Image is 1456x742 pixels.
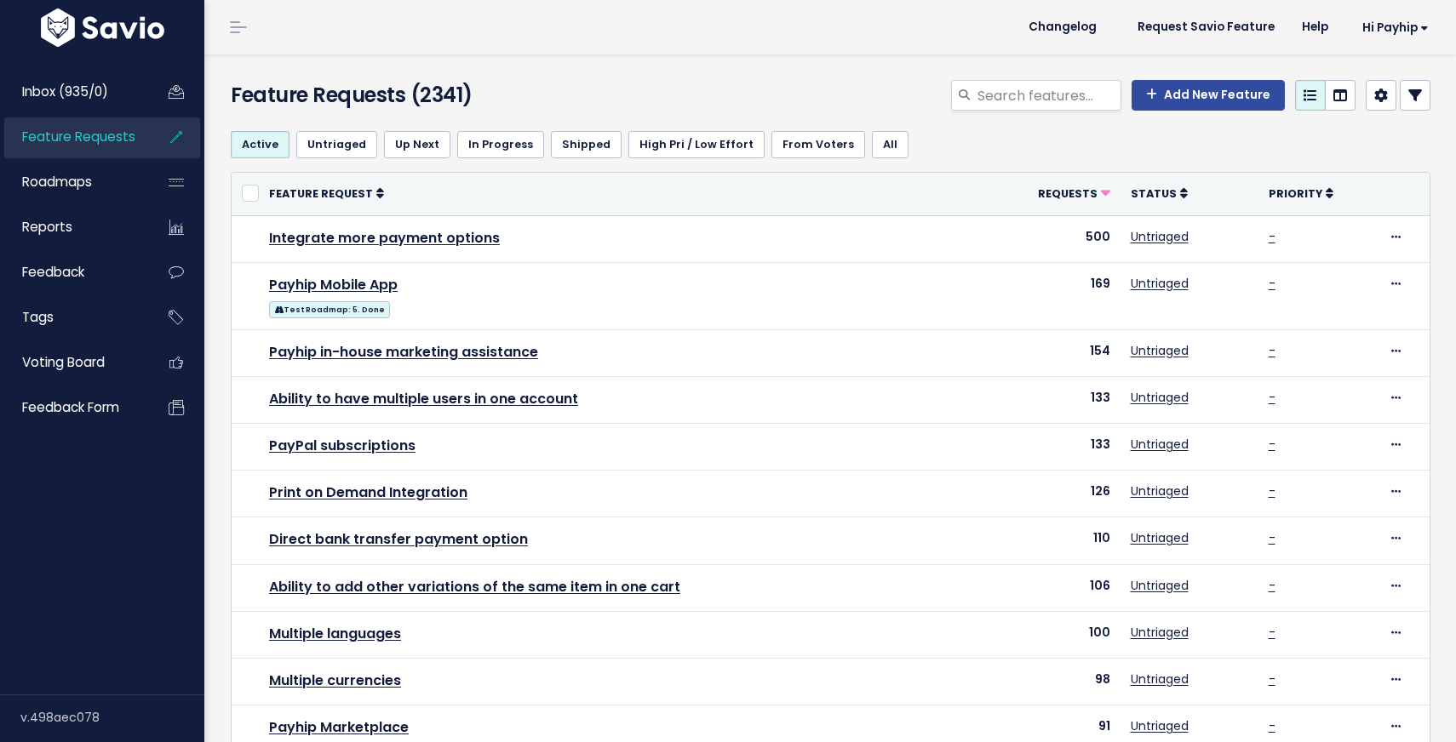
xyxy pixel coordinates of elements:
[4,163,141,202] a: Roadmaps
[269,389,578,408] a: Ability to have multiple users in one account
[989,424,1121,471] td: 133
[771,131,865,158] a: From Voters
[269,275,398,294] a: Payhip Mobile App
[1131,577,1189,594] a: Untriaged
[269,228,500,248] a: Integrate more payment options
[457,131,544,158] a: In Progress
[384,131,450,158] a: Up Next
[231,131,1430,158] ul: Filter feature requests
[1269,436,1275,453] a: -
[1038,185,1110,202] a: Requests
[4,343,141,382] a: Voting Board
[989,517,1121,564] td: 110
[269,342,538,362] a: Payhip in-house marketing assistance
[22,128,135,146] span: Feature Requests
[4,253,141,292] a: Feedback
[1269,577,1275,594] a: -
[4,117,141,157] a: Feature Requests
[269,186,373,201] span: Feature Request
[269,671,401,690] a: Multiple currencies
[1131,389,1189,406] a: Untriaged
[989,262,1121,329] td: 169
[1131,624,1189,641] a: Untriaged
[4,208,141,247] a: Reports
[296,131,377,158] a: Untriaged
[551,131,622,158] a: Shipped
[976,80,1121,111] input: Search features...
[989,471,1121,517] td: 126
[269,298,390,319] a: Test Roadmap: 5. Done
[269,529,528,549] a: Direct bank transfer payment option
[1269,529,1275,546] a: -
[1342,14,1442,41] a: Hi Payhip
[22,218,72,236] span: Reports
[872,131,909,158] a: All
[269,577,680,596] a: Ability to add other variations of the same item in one cart
[1269,389,1275,406] a: -
[4,72,141,111] a: Inbox (935/0)
[22,353,105,371] span: Voting Board
[231,80,614,111] h4: Feature Requests (2341)
[1132,80,1285,111] a: Add New Feature
[989,376,1121,423] td: 133
[989,659,1121,705] td: 98
[1131,275,1189,292] a: Untriaged
[1288,14,1342,40] a: Help
[1131,436,1189,453] a: Untriaged
[1269,275,1275,292] a: -
[269,185,384,202] a: Feature Request
[1124,14,1288,40] a: Request Savio Feature
[1362,21,1429,34] span: Hi Payhip
[989,215,1121,262] td: 500
[231,131,289,158] a: Active
[1269,482,1275,499] a: -
[989,564,1121,611] td: 106
[4,298,141,337] a: Tags
[269,717,409,737] a: Payhip Marketplace
[22,83,108,100] span: Inbox (935/0)
[989,329,1121,376] td: 154
[22,308,54,326] span: Tags
[1029,21,1097,33] span: Changelog
[37,9,169,47] img: logo-white.9d6f32f41409.svg
[1269,185,1333,202] a: Priority
[269,624,401,643] a: Multiple languages
[1131,529,1189,546] a: Untriaged
[1131,717,1189,734] a: Untriaged
[1269,717,1275,734] a: -
[1269,186,1322,201] span: Priority
[1131,228,1189,245] a: Untriaged
[22,398,119,416] span: Feedback form
[269,482,467,502] a: Print on Demand Integration
[20,695,204,739] div: v.498aec078
[1131,185,1188,202] a: Status
[1131,671,1189,688] a: Untriaged
[1131,186,1177,201] span: Status
[269,436,416,455] a: PayPal subscriptions
[22,263,84,281] span: Feedback
[1131,342,1189,359] a: Untriaged
[1269,228,1275,245] a: -
[1269,342,1275,359] a: -
[1038,186,1098,201] span: Requests
[989,611,1121,658] td: 100
[269,301,390,318] span: Test Roadmap: 5. Done
[1131,482,1189,499] a: Untriaged
[1269,671,1275,688] a: -
[4,388,141,427] a: Feedback form
[628,131,765,158] a: High Pri / Low Effort
[22,173,92,191] span: Roadmaps
[1269,624,1275,641] a: -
